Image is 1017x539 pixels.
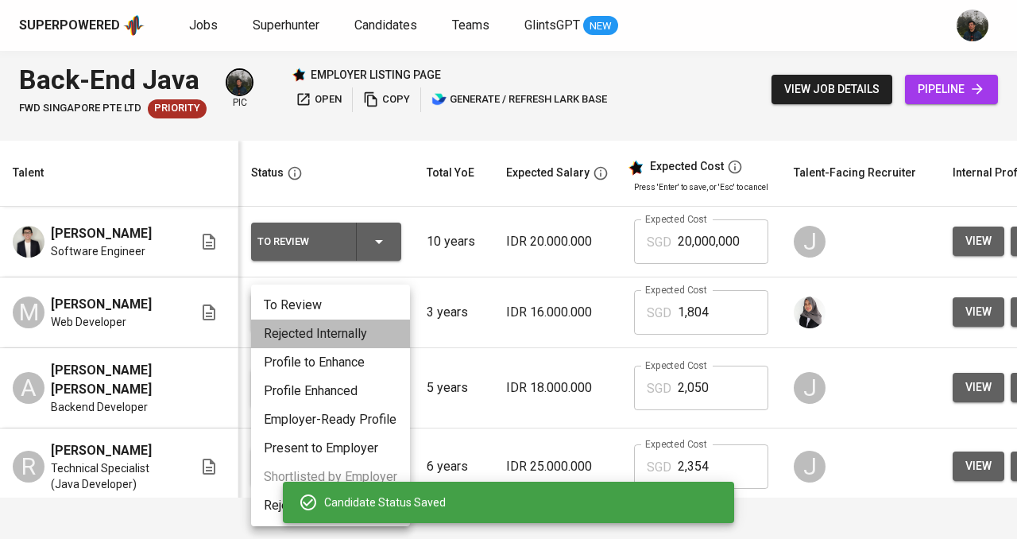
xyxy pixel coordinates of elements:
div: Candidate Status Saved [324,494,721,510]
li: Present to Employer [251,434,410,463]
li: Profile Enhanced [251,377,410,405]
li: Rejected Internally [251,320,410,348]
li: Rejected by Employer [251,491,410,520]
li: Profile to Enhance [251,348,410,377]
li: To Review [251,291,410,320]
li: Employer-Ready Profile [251,405,410,434]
